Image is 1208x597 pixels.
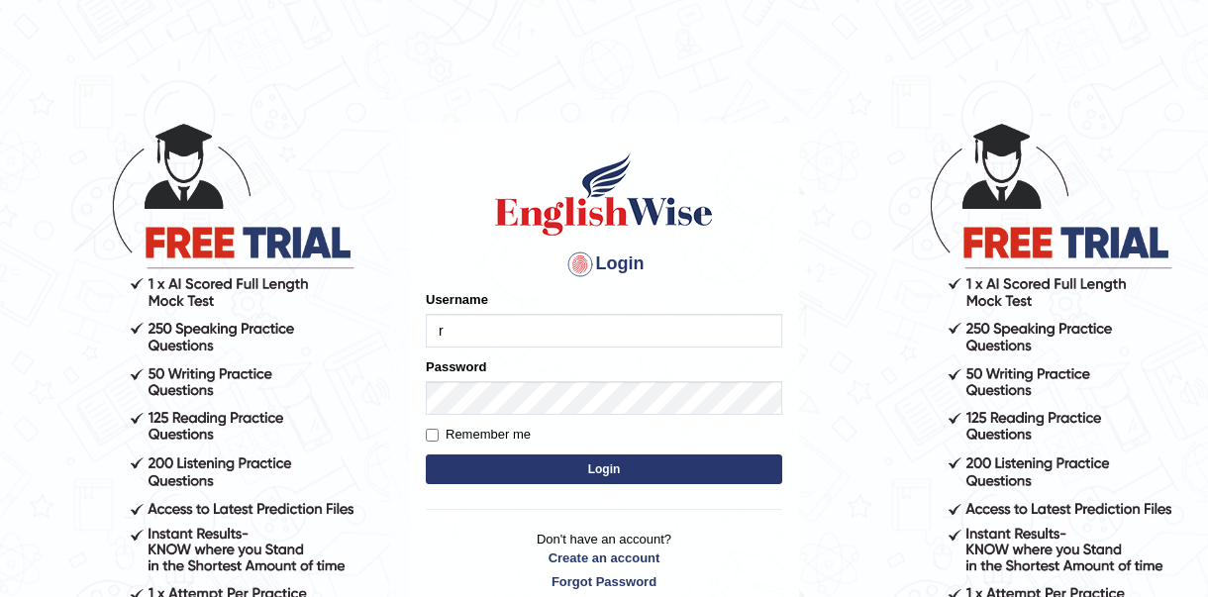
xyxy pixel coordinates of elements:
[426,530,782,591] p: Don't have an account?
[426,290,488,309] label: Username
[426,548,782,567] a: Create an account
[426,429,439,442] input: Remember me
[491,149,717,239] img: Logo of English Wise sign in for intelligent practice with AI
[426,425,531,445] label: Remember me
[426,249,782,280] h4: Login
[426,357,486,376] label: Password
[426,454,782,484] button: Login
[426,572,782,591] a: Forgot Password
